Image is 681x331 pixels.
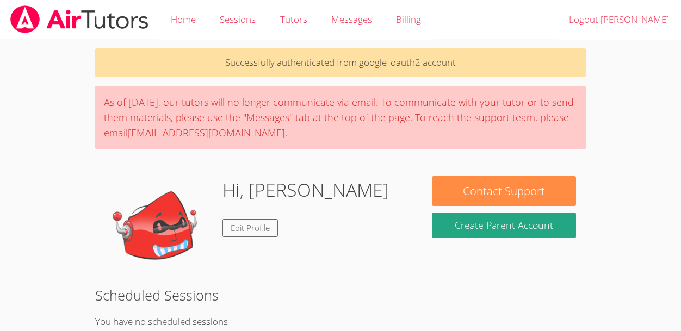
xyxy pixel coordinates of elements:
[9,5,150,33] img: airtutors_banner-c4298cdbf04f3fff15de1276eac7730deb9818008684d7c2e4769d2f7ddbe033.png
[95,48,585,77] p: Successfully authenticated from google_oauth2 account
[105,176,214,285] img: default.png
[95,314,585,330] p: You have no scheduled sessions
[222,219,278,237] a: Edit Profile
[432,176,575,206] button: Contact Support
[95,86,585,149] div: As of [DATE], our tutors will no longer communicate via email. To communicate with your tutor or ...
[222,176,389,204] h1: Hi, [PERSON_NAME]
[432,213,575,238] button: Create Parent Account
[95,285,585,305] h2: Scheduled Sessions
[331,13,372,26] span: Messages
